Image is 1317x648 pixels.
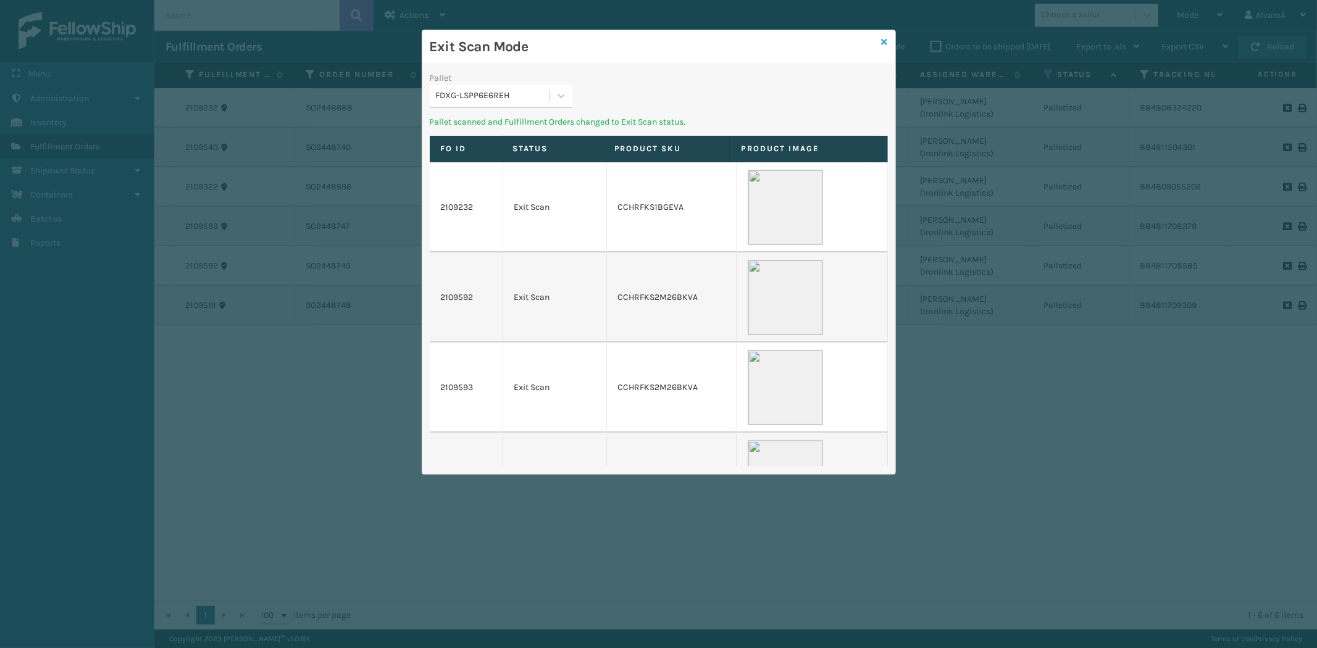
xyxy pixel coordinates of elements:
div: FDXG-LSPP6E6REH [436,89,551,102]
td: CCHRFKS2M26BKVA [607,343,737,433]
label: Product Image [741,143,866,154]
label: FO ID [441,143,490,154]
img: 51104088640_40f294f443_o-scaled-700x700.jpg [748,170,823,245]
img: 51104088640_40f294f443_o-scaled-700x700.jpg [748,440,823,515]
a: 2109592 [441,291,474,304]
h3: Exit Scan Mode [430,38,877,56]
td: CCHRFKS2M26BKVA [607,252,737,343]
td: Exit Scan [503,343,607,433]
td: Exit Scan [503,162,607,252]
a: 2109593 [441,381,474,394]
td: CCHRFKS2M26BKVA [607,433,737,523]
td: Exit Scan [503,252,607,343]
img: 51104088640_40f294f443_o-scaled-700x700.jpg [748,350,823,425]
label: Status [512,143,592,154]
p: Pallet scanned and Fulfillment Orders changed to Exit Scan status. [430,115,888,128]
label: Product SKU [614,143,719,154]
td: CCHRFKS1BGEVA [607,162,737,252]
label: Pallet [430,72,452,85]
td: Exit Scan [503,433,607,523]
a: 2109232 [441,201,474,214]
img: 51104088640_40f294f443_o-scaled-700x700.jpg [748,260,823,335]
